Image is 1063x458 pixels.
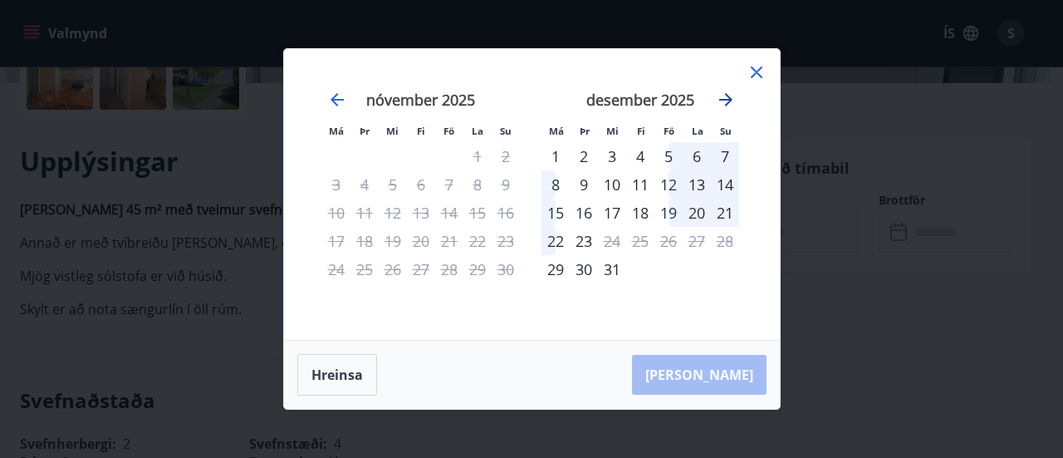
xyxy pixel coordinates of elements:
[379,227,407,255] td: Not available. miðvikudagur, 19. nóvember 2025
[541,142,570,170] div: Aðeins innritun í boði
[683,227,711,255] td: Not available. laugardagur, 27. desember 2025
[541,255,570,283] div: Aðeins innritun í boði
[407,199,435,227] td: Not available. fimmtudagur, 13. nóvember 2025
[492,142,520,170] td: Not available. sunnudagur, 2. nóvember 2025
[606,125,619,137] small: Mi
[541,227,570,255] td: Choose mánudagur, 22. desember 2025 as your check-in date. It’s available.
[720,125,732,137] small: Su
[664,125,674,137] small: Fö
[492,227,520,255] td: Not available. sunnudagur, 23. nóvember 2025
[492,255,520,283] td: Not available. sunnudagur, 30. nóvember 2025
[683,170,711,199] div: 13
[360,125,370,137] small: Þr
[711,142,739,170] div: 7
[492,199,520,227] td: Not available. sunnudagur, 16. nóvember 2025
[322,170,350,199] td: Not available. mánudagur, 3. nóvember 2025
[580,125,590,137] small: Þr
[463,255,492,283] td: Not available. laugardagur, 29. nóvember 2025
[654,170,683,199] div: 12
[304,69,760,320] div: Calendar
[598,199,626,227] td: Choose miðvikudagur, 17. desember 2025 as your check-in date. It’s available.
[570,227,598,255] div: 23
[541,199,570,227] div: 15
[716,90,736,110] div: Move forward to switch to the next month.
[407,170,435,199] td: Not available. fimmtudagur, 6. nóvember 2025
[683,199,711,227] td: Choose laugardagur, 20. desember 2025 as your check-in date. It’s available.
[626,142,654,170] div: 4
[492,170,520,199] td: Not available. sunnudagur, 9. nóvember 2025
[541,227,570,255] div: 22
[549,125,564,137] small: Má
[598,142,626,170] td: Choose miðvikudagur, 3. desember 2025 as your check-in date. It’s available.
[626,170,654,199] div: 11
[598,227,626,255] td: Not available. miðvikudagur, 24. desember 2025
[407,227,435,255] td: Not available. fimmtudagur, 20. nóvember 2025
[692,125,703,137] small: La
[366,90,475,110] strong: nóvember 2025
[379,199,407,227] td: Not available. miðvikudagur, 12. nóvember 2025
[626,199,654,227] div: 18
[322,199,350,227] td: Not available. mánudagur, 10. nóvember 2025
[541,170,570,199] div: 8
[570,255,598,283] td: Choose þriðjudagur, 30. desember 2025 as your check-in date. It’s available.
[683,170,711,199] td: Choose laugardagur, 13. desember 2025 as your check-in date. It’s available.
[327,90,347,110] div: Move backward to switch to the previous month.
[598,170,626,199] div: 10
[654,199,683,227] td: Choose föstudagur, 19. desember 2025 as your check-in date. It’s available.
[379,255,407,283] td: Not available. miðvikudagur, 26. nóvember 2025
[683,142,711,170] div: 6
[570,199,598,227] div: 16
[654,170,683,199] td: Choose föstudagur, 12. desember 2025 as your check-in date. It’s available.
[626,170,654,199] td: Choose fimmtudagur, 11. desember 2025 as your check-in date. It’s available.
[570,227,598,255] td: Choose þriðjudagur, 23. desember 2025 as your check-in date. It’s available.
[626,227,654,255] td: Not available. fimmtudagur, 25. desember 2025
[379,170,407,199] td: Not available. miðvikudagur, 5. nóvember 2025
[654,142,683,170] div: 5
[463,227,492,255] td: Not available. laugardagur, 22. nóvember 2025
[570,142,598,170] td: Choose þriðjudagur, 2. desember 2025 as your check-in date. It’s available.
[598,142,626,170] div: 3
[598,255,626,283] td: Choose miðvikudagur, 31. desember 2025 as your check-in date. It’s available.
[500,125,512,137] small: Su
[637,125,645,137] small: Fi
[350,170,379,199] td: Not available. þriðjudagur, 4. nóvember 2025
[711,227,739,255] td: Not available. sunnudagur, 28. desember 2025
[570,142,598,170] div: 2
[586,90,694,110] strong: desember 2025
[654,199,683,227] div: 19
[350,199,379,227] td: Not available. þriðjudagur, 11. nóvember 2025
[598,199,626,227] div: 17
[711,142,739,170] td: Choose sunnudagur, 7. desember 2025 as your check-in date. It’s available.
[417,125,425,137] small: Fi
[407,255,435,283] td: Not available. fimmtudagur, 27. nóvember 2025
[683,199,711,227] div: 20
[570,255,598,283] div: 30
[541,142,570,170] td: Choose mánudagur, 1. desember 2025 as your check-in date. It’s available.
[711,170,739,199] td: Choose sunnudagur, 14. desember 2025 as your check-in date. It’s available.
[711,199,739,227] div: 21
[297,354,377,396] button: Hreinsa
[435,227,463,255] td: Not available. föstudagur, 21. nóvember 2025
[570,170,598,199] td: Choose þriðjudagur, 9. desember 2025 as your check-in date. It’s available.
[472,125,483,137] small: La
[541,170,570,199] td: Choose mánudagur, 8. desember 2025 as your check-in date. It’s available.
[598,170,626,199] td: Choose miðvikudagur, 10. desember 2025 as your check-in date. It’s available.
[598,255,626,283] div: 31
[322,255,350,283] td: Not available. mánudagur, 24. nóvember 2025
[570,199,598,227] td: Choose þriðjudagur, 16. desember 2025 as your check-in date. It’s available.
[435,255,463,283] td: Not available. föstudagur, 28. nóvember 2025
[463,170,492,199] td: Not available. laugardagur, 8. nóvember 2025
[541,255,570,283] td: Choose mánudagur, 29. desember 2025 as your check-in date. It’s available.
[626,142,654,170] td: Choose fimmtudagur, 4. desember 2025 as your check-in date. It’s available.
[654,227,683,255] td: Not available. föstudagur, 26. desember 2025
[443,125,454,137] small: Fö
[711,170,739,199] div: 14
[350,227,379,255] td: Not available. þriðjudagur, 18. nóvember 2025
[654,142,683,170] td: Choose föstudagur, 5. desember 2025 as your check-in date. It’s available.
[463,142,492,170] td: Not available. laugardagur, 1. nóvember 2025
[329,125,344,137] small: Má
[598,227,626,255] div: Aðeins útritun í boði
[463,199,492,227] td: Not available. laugardagur, 15. nóvember 2025
[683,142,711,170] td: Choose laugardagur, 6. desember 2025 as your check-in date. It’s available.
[711,199,739,227] td: Choose sunnudagur, 21. desember 2025 as your check-in date. It’s available.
